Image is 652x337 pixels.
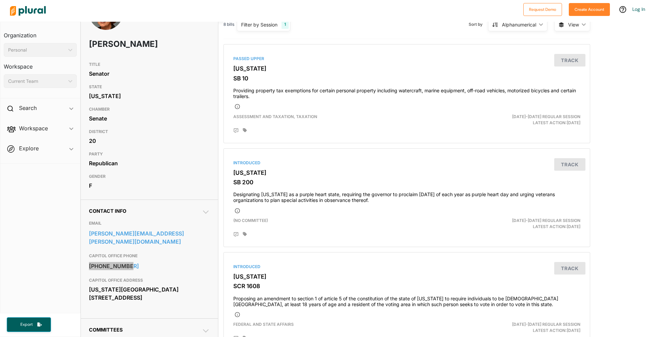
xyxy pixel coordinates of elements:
h3: CAPITOL OFFICE ADDRESS [89,276,210,284]
h3: [US_STATE] [233,169,580,176]
div: Alphanumerical [502,21,536,28]
span: Federal and State Affairs [233,322,294,327]
div: [US_STATE][GEOGRAPHIC_DATA] [STREET_ADDRESS] [89,284,210,303]
button: Track [554,54,585,67]
h3: CHAMBER [89,105,210,113]
div: 1 [282,20,289,29]
h2: Search [19,104,37,112]
button: Create Account [569,3,610,16]
span: Contact Info [89,208,126,214]
h3: TITLE [89,60,210,69]
div: Introduced [233,160,580,166]
h3: PARTY [89,150,210,158]
span: View [568,21,579,28]
h3: CAPITOL OFFICE PHONE [89,252,210,260]
div: F [89,181,210,191]
div: Senate [89,113,210,124]
div: Introduced [233,264,580,270]
h3: DISTRICT [89,128,210,136]
h3: Workspace [4,57,77,72]
span: [DATE]-[DATE] Regular Session [512,322,580,327]
div: Personal [8,46,66,54]
div: Republican [89,158,210,168]
span: Export [16,322,37,327]
span: [DATE]-[DATE] Regular Session [512,218,580,223]
a: [PERSON_NAME][EMAIL_ADDRESS][PERSON_NAME][DOMAIN_NAME] [89,228,210,247]
h1: [PERSON_NAME] [89,34,161,54]
span: Assessment and Taxation, Taxation [233,114,317,119]
a: Create Account [569,5,610,13]
div: Latest Action: [DATE] [466,321,585,334]
div: 20 [89,136,210,146]
h4: Designating [US_STATE] as a purple heart state, requiring the governor to proclaim [DATE] of each... [233,188,580,203]
div: Add tags [243,232,247,237]
div: Latest Action: [DATE] [466,218,585,230]
div: Latest Action: [DATE] [466,114,585,126]
span: Committees [89,327,123,333]
h3: EMAIL [89,219,210,227]
h3: SCR 1608 [233,283,580,289]
span: [DATE]-[DATE] Regular Session [512,114,580,119]
a: Request Demo [523,5,562,13]
div: Add Position Statement [233,232,239,237]
div: [US_STATE] [89,91,210,101]
div: Current Team [8,78,66,85]
h3: [US_STATE] [233,273,580,280]
span: 8 bills [223,21,234,27]
div: (no committee) [228,218,466,230]
a: [PHONE_NUMBER] [89,261,210,271]
h3: SB 200 [233,179,580,186]
span: Sort by [469,21,488,27]
h3: [US_STATE] [233,65,580,72]
h3: Organization [4,25,77,40]
h3: GENDER [89,172,210,181]
div: Passed Upper [233,56,580,62]
a: Log In [632,6,645,12]
h3: STATE [89,83,210,91]
div: Senator [89,69,210,79]
button: Export [7,317,51,332]
button: Track [554,158,585,171]
button: Track [554,262,585,275]
div: Add tags [243,128,247,133]
div: Filter by Session [241,21,277,28]
h4: Proposing an amendment to section 1 of article 5 of the constitution of the state of [US_STATE] t... [233,293,580,307]
div: Add Position Statement [233,128,239,133]
h3: SB 10 [233,75,580,82]
button: Request Demo [523,3,562,16]
h4: Providing property tax exemptions for certain personal property including watercraft, marine equi... [233,85,580,99]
